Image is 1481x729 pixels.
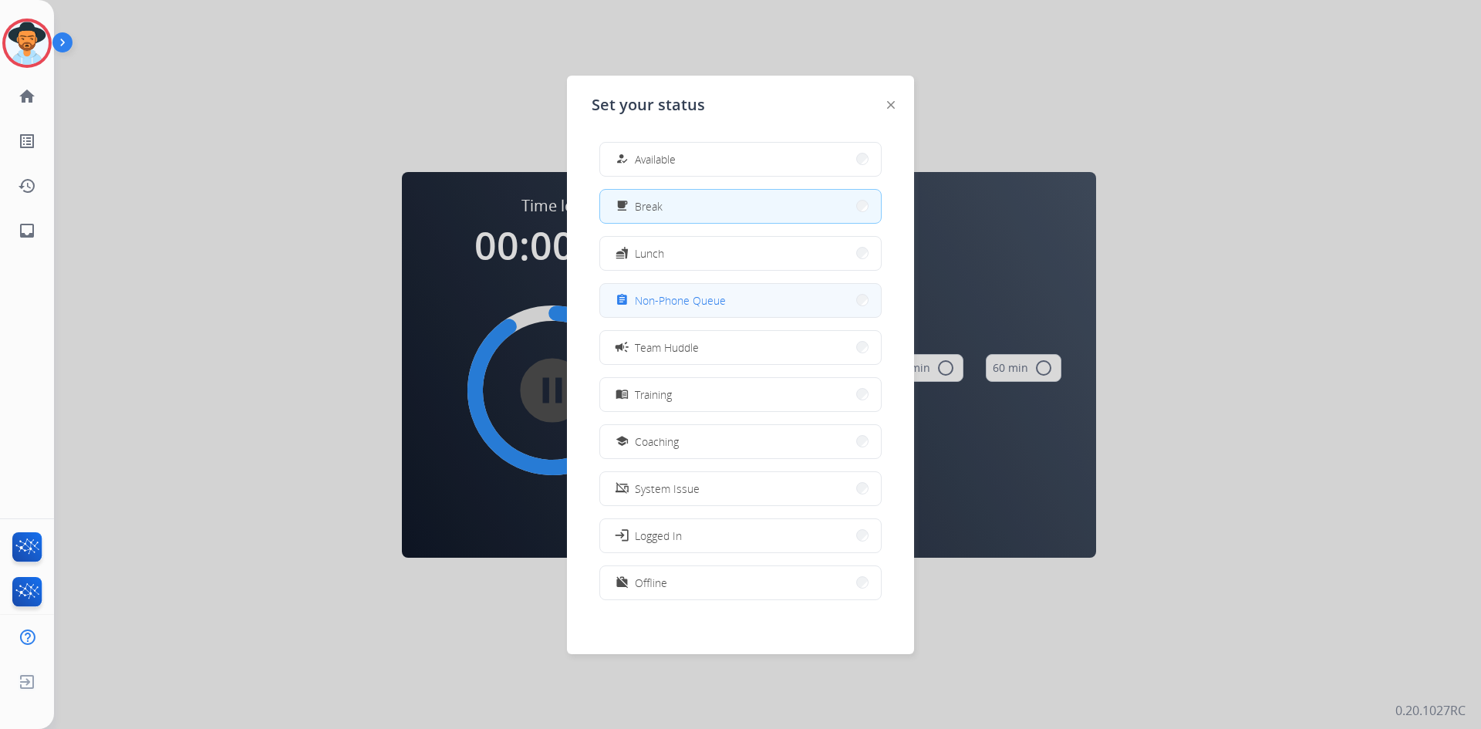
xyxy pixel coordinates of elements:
mat-icon: menu_book [616,388,629,401]
img: close-button [887,101,895,109]
span: Lunch [635,245,664,262]
span: System Issue [635,481,700,497]
button: Training [600,378,881,411]
mat-icon: login [614,528,629,543]
button: Lunch [600,237,881,270]
mat-icon: history [18,177,36,195]
button: System Issue [600,472,881,505]
img: avatar [5,22,49,65]
span: Coaching [635,434,679,450]
p: 0.20.1027RC [1395,701,1466,720]
span: Offline [635,575,667,591]
button: Offline [600,566,881,599]
button: Break [600,190,881,223]
mat-icon: fastfood [616,247,629,260]
button: Team Huddle [600,331,881,364]
mat-icon: campaign [614,339,629,355]
span: Set your status [592,94,705,116]
button: Non-Phone Queue [600,284,881,317]
mat-icon: how_to_reg [616,153,629,166]
mat-icon: phonelink_off [616,482,629,495]
mat-icon: inbox [18,221,36,240]
mat-icon: school [616,435,629,448]
button: Available [600,143,881,176]
mat-icon: free_breakfast [616,200,629,213]
span: Team Huddle [635,339,699,356]
mat-icon: list_alt [18,132,36,150]
span: Training [635,386,672,403]
mat-icon: home [18,87,36,106]
span: Available [635,151,676,167]
span: Break [635,198,663,214]
span: Non-Phone Queue [635,292,726,309]
span: Logged In [635,528,682,544]
mat-icon: assignment [616,294,629,307]
button: Coaching [600,425,881,458]
button: Logged In [600,519,881,552]
mat-icon: work_off [616,576,629,589]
